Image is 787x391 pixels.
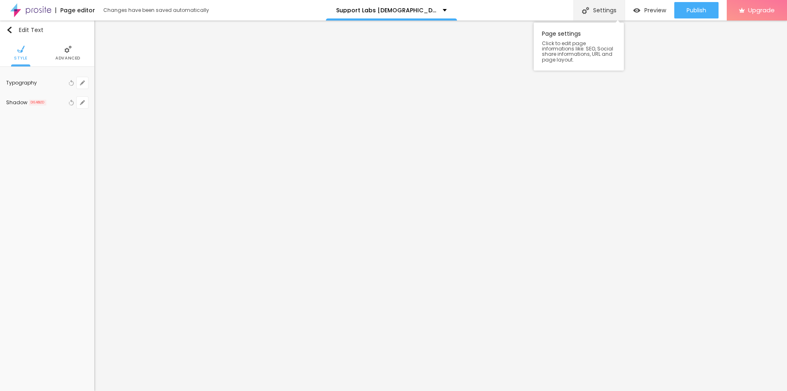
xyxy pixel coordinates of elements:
[687,7,706,14] span: Publish
[582,7,589,14] img: Icone
[6,80,67,85] div: Typography
[55,7,95,13] div: Page editor
[6,27,13,33] img: Icone
[625,2,674,18] button: Preview
[55,56,80,60] span: Advanced
[6,27,43,33] div: Edit Text
[336,7,437,13] p: Support Labs [DEMOGRAPHIC_DATA] Performance Gummies Official 2025
[674,2,719,18] button: Publish
[6,100,27,105] div: Shadow
[534,23,624,71] div: Page settings
[94,21,787,391] iframe: Editor
[17,46,25,53] img: Icone
[64,46,72,53] img: Icone
[748,7,775,14] span: Upgrade
[644,7,666,14] span: Preview
[542,41,616,62] span: Click to edit page informations like: SEO, Social share informations, URL and page layout.
[103,8,209,13] div: Changes have been saved automatically
[14,56,27,60] span: Style
[633,7,640,14] img: view-1.svg
[29,100,46,105] span: DISABLED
